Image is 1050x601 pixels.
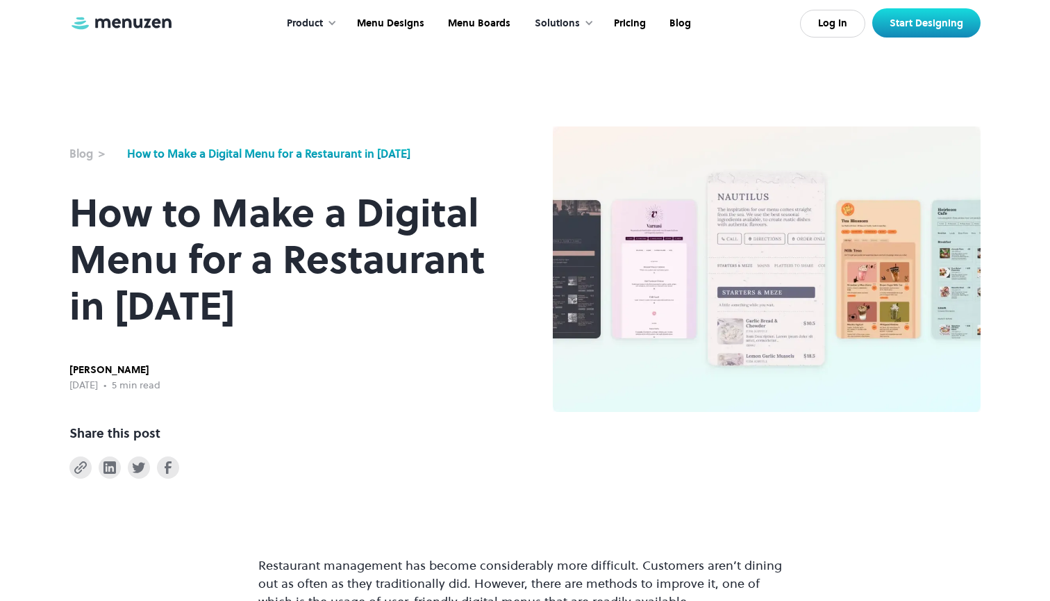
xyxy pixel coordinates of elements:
a: Blog > [69,145,120,162]
a: Blog [656,2,701,45]
div: Product [287,16,323,31]
div: • [103,378,106,393]
a: Log In [800,10,865,38]
div: Product [273,2,344,45]
a: Start Designing [872,8,981,38]
a: Pricing [601,2,656,45]
a: How to Make a Digital Menu for a Restaurant in [DATE] [127,145,410,162]
div: 5 min read [112,378,160,393]
h1: How to Make a Digital Menu for a Restaurant in [DATE] [69,190,497,329]
div: Solutions [535,16,580,31]
a: Menu Designs [344,2,435,45]
div: [DATE] [69,378,98,393]
div: Solutions [521,2,601,45]
div: [PERSON_NAME] [69,363,160,378]
a: Menu Boards [435,2,521,45]
div: Share this post [69,424,160,443]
